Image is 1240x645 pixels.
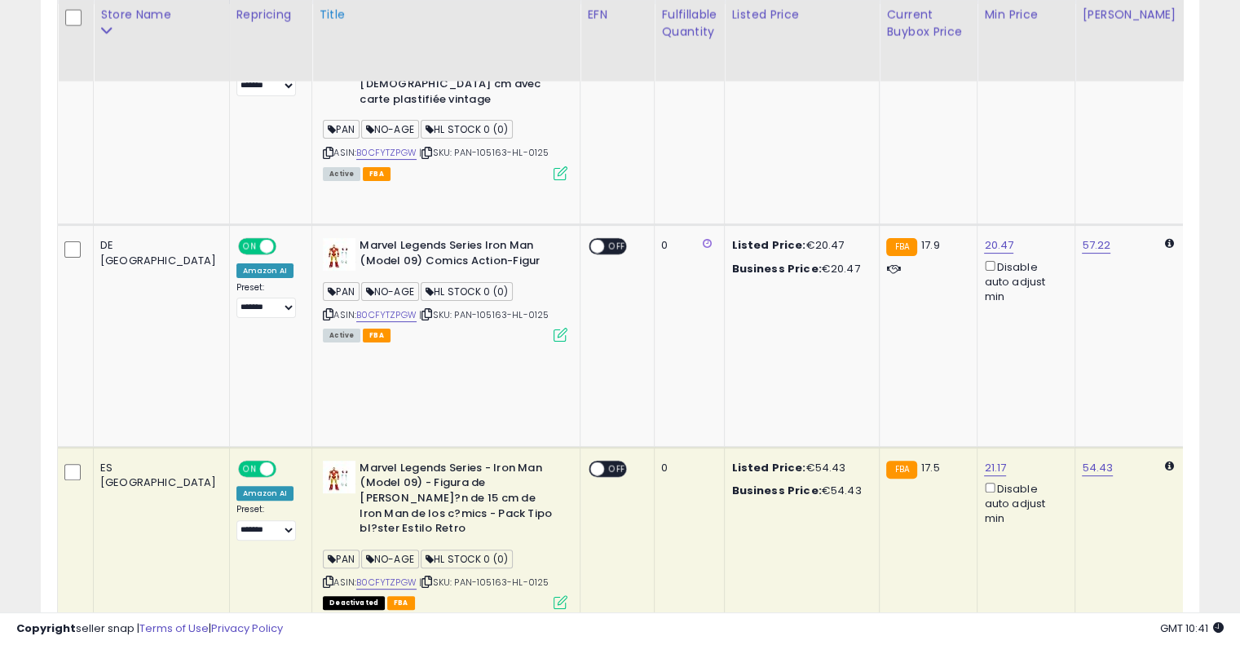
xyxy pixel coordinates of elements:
span: All listings that are unavailable for purchase on Amazon for any reason other than out-of-stock [323,596,385,610]
div: €54.43 [731,484,867,498]
img: 31h9FeLxU6L._SL40_.jpg [323,238,355,271]
div: ASIN: [323,238,567,340]
span: NO-AGE [361,550,419,568]
a: Terms of Use [139,621,209,636]
b: Listed Price: [731,460,805,475]
div: €20.47 [731,262,867,276]
div: 0 [661,238,712,253]
span: HL STOCK 0 (0) [421,550,513,568]
a: 20.47 [984,237,1013,254]
div: Repricing [236,7,306,24]
small: FBA [886,461,916,479]
div: seller snap | | [16,621,283,637]
span: PAN [323,120,360,139]
span: NO-AGE [361,120,419,139]
a: B0CFYTZPGW [356,308,417,322]
b: Listed Price: [731,237,805,253]
strong: Copyright [16,621,76,636]
div: ASIN: [323,16,567,179]
div: Preset: [236,504,300,541]
div: 0 [661,461,712,475]
span: ON [240,462,260,475]
a: 57.22 [1082,237,1110,254]
span: | SKU: PAN-105163-HL-0125 [419,146,549,159]
span: FBA [363,167,391,181]
span: ON [240,240,260,254]
div: Title [319,7,573,24]
div: Store Name [100,7,223,24]
div: Fulfillable Quantity [661,7,717,41]
span: 17.9 [921,237,940,253]
a: B0CFYTZPGW [356,146,417,160]
span: PAN [323,550,360,568]
span: OFF [604,462,630,475]
div: Amazon AI [236,263,293,278]
div: [PERSON_NAME] [1082,7,1179,24]
b: Marvel Legends Series - Iron Man (Model 09) - Figura de [PERSON_NAME]?n de 15 cm de Iron Man de l... [360,461,558,541]
span: 17.5 [921,460,940,475]
span: FBA [387,596,415,610]
b: Marvel Legends Series Iron Man (Model 09) Comics Action-Figur [360,238,558,272]
span: HL STOCK 0 (0) [421,282,513,301]
img: 31h9FeLxU6L._SL40_.jpg [323,461,355,493]
span: All listings currently available for purchase on Amazon [323,167,360,181]
span: HL STOCK 0 (0) [421,120,513,139]
span: OFF [604,240,630,254]
div: €20.47 [731,238,867,253]
span: OFF [273,462,299,475]
a: 21.17 [984,460,1006,476]
span: | SKU: PAN-105163-HL-0125 [419,308,549,321]
div: Min Price [984,7,1068,24]
div: EFN [587,7,647,24]
div: DE [GEOGRAPHIC_DATA] [100,238,217,267]
span: PAN [323,282,360,301]
b: Business Price: [731,483,821,498]
span: 2025-10-8 10:41 GMT [1160,621,1224,636]
div: Preset: [236,282,300,319]
div: Listed Price [731,7,872,24]
div: Disable auto adjust min [984,479,1062,527]
b: Business Price: [731,261,821,276]
small: FBA [886,238,916,256]
span: All listings currently available for purchase on Amazon [323,329,360,342]
a: 54.43 [1082,460,1113,476]
span: OFF [273,240,299,254]
div: Amazon AI [236,486,293,501]
span: | SKU: PAN-105163-HL-0125 [419,576,549,589]
span: NO-AGE [361,282,419,301]
div: ES [GEOGRAPHIC_DATA] [100,461,217,490]
a: B0CFYTZPGW [356,576,417,590]
div: €54.43 [731,461,867,475]
a: Privacy Policy [211,621,283,636]
div: Current Buybox Price [886,7,970,41]
span: FBA [363,329,391,342]
div: Disable auto adjust min [984,258,1062,305]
